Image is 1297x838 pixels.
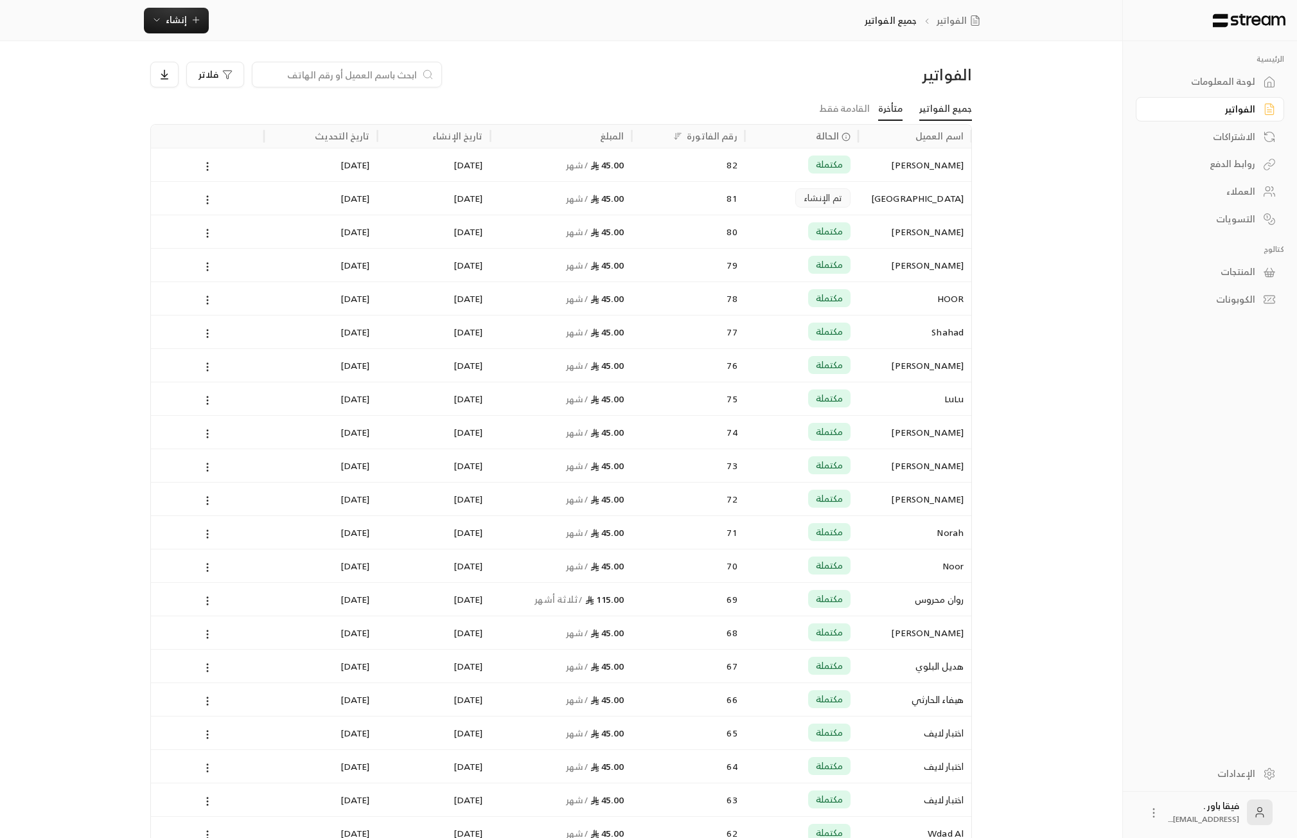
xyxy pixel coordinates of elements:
[816,526,843,539] span: مكتملة
[866,650,964,682] div: هديل البلوي
[819,98,870,120] a: القادمة فقط
[385,583,482,616] div: [DATE]
[866,182,964,215] div: [GEOGRAPHIC_DATA]
[272,650,369,682] div: [DATE]
[385,449,482,482] div: [DATE]
[272,282,369,315] div: [DATE]
[385,616,482,649] div: [DATE]
[566,625,588,641] span: / شهر
[566,190,588,206] span: / شهر
[385,650,482,682] div: [DATE]
[866,249,964,281] div: [PERSON_NAME]
[566,691,588,708] span: / شهر
[272,683,369,716] div: [DATE]
[1152,293,1255,306] div: الكوبونات
[385,182,482,215] div: [DATE]
[1136,179,1284,204] a: العملاء
[272,783,369,816] div: [DATE]
[499,783,624,816] div: 45.00
[816,325,843,338] span: مكتملة
[640,549,737,582] div: 70
[566,792,588,808] span: / شهر
[566,758,588,774] span: / شهر
[600,128,624,144] div: المبلغ
[1136,287,1284,312] a: الكوبونات
[816,659,843,672] span: مكتملة
[816,158,843,171] span: مكتملة
[640,483,737,515] div: 72
[640,249,737,281] div: 79
[499,449,624,482] div: 45.00
[499,382,624,415] div: 45.00
[670,129,685,144] button: Sort
[272,249,369,281] div: [DATE]
[1152,130,1255,143] div: الاشتراكات
[816,760,843,772] span: مكتملة
[816,626,843,639] span: مكتملة
[640,382,737,415] div: 75
[816,726,843,739] span: مكتملة
[566,725,588,741] span: / شهر
[272,717,369,749] div: [DATE]
[866,516,964,549] div: Norah
[816,793,843,806] span: مكتملة
[385,416,482,449] div: [DATE]
[1152,157,1255,170] div: روابط الدفع
[866,282,964,315] div: HOOR
[1152,767,1255,780] div: الإعدادات
[272,416,369,449] div: [DATE]
[866,215,964,248] div: [PERSON_NAME]
[385,349,482,382] div: [DATE]
[272,483,369,515] div: [DATE]
[640,349,737,382] div: 76
[640,616,737,649] div: 68
[566,324,588,340] span: / شهر
[866,316,964,348] div: Shahad
[1136,206,1284,231] a: التسويات
[816,693,843,706] span: مكتملة
[566,224,588,240] span: / شهر
[534,591,583,607] span: / ثلاثة أشهر
[878,98,903,121] a: متأخرة
[566,357,588,373] span: / شهر
[260,67,417,82] input: ابحث باسم العميل أو رقم الهاتف
[272,516,369,549] div: [DATE]
[1152,265,1255,278] div: المنتجات
[640,215,737,248] div: 80
[866,783,964,816] div: اختبار لايف
[640,750,737,783] div: 64
[640,583,737,616] div: 69
[816,559,843,572] span: مكتملة
[385,382,482,415] div: [DATE]
[640,416,737,449] div: 74
[1136,124,1284,149] a: الاشتراكات
[499,282,624,315] div: 45.00
[866,416,964,449] div: [PERSON_NAME]
[816,225,843,238] span: مكتملة
[816,258,843,271] span: مكتملة
[1212,13,1287,28] img: Logo
[272,349,369,382] div: [DATE]
[816,129,840,143] span: الحالة
[816,292,843,305] span: مكتملة
[804,192,842,204] span: تم الإنشاء
[499,650,624,682] div: 45.00
[272,449,369,482] div: [DATE]
[566,290,588,307] span: / شهر
[1168,812,1239,826] span: [EMAIL_ADDRESS]....
[640,449,737,482] div: 73
[385,717,482,749] div: [DATE]
[866,717,964,749] div: اختبار لايف
[816,459,843,472] span: مكتملة
[272,382,369,415] div: [DATE]
[687,128,737,144] div: رقم الفاتورة
[640,316,737,348] div: 77
[866,683,964,716] div: هيفاء الحارثي
[640,148,737,181] div: 82
[1136,152,1284,177] a: روابط الدفع
[640,516,737,549] div: 71
[776,64,972,85] div: الفواتير
[566,558,588,574] span: / شهر
[640,282,737,315] div: 78
[566,257,588,273] span: / شهر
